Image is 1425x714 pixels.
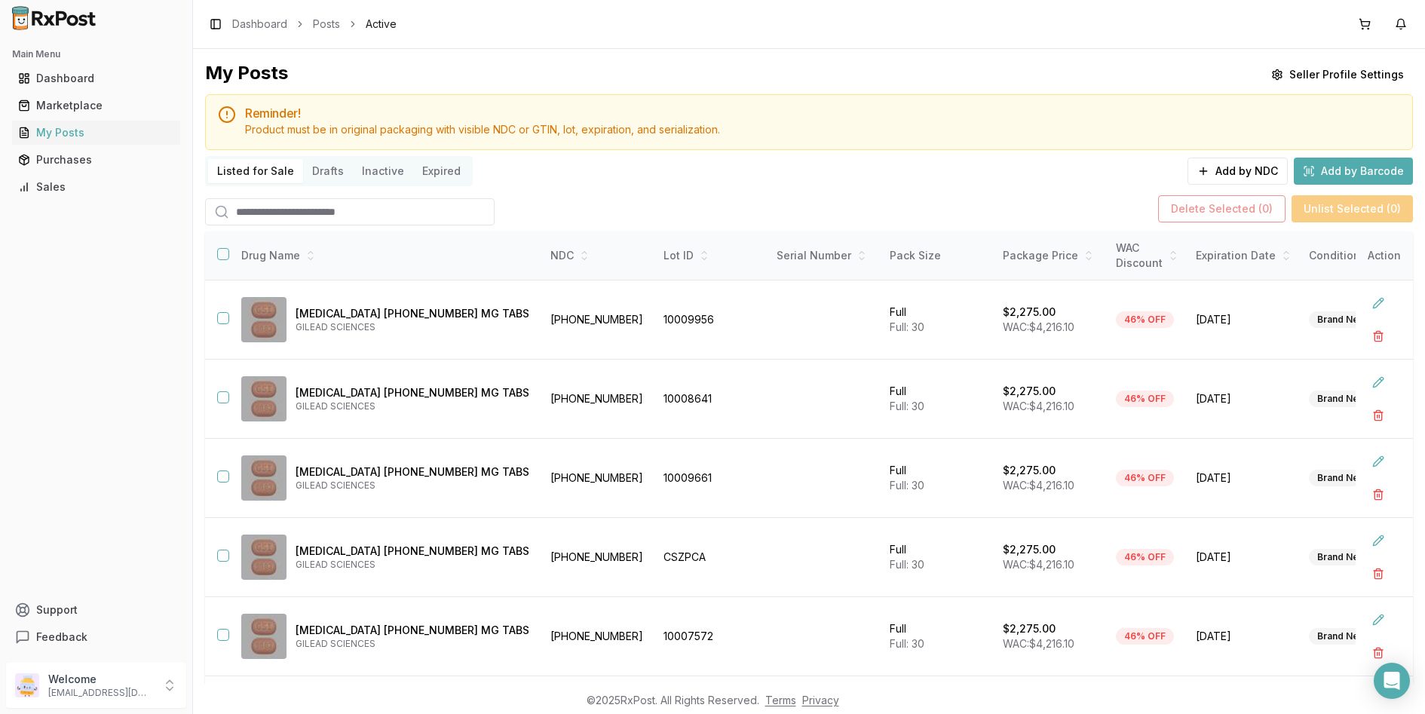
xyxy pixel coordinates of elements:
[366,17,397,32] span: Active
[1309,470,1374,486] div: Brand New
[1365,369,1392,396] button: Edit
[881,439,994,518] td: Full
[6,93,186,118] button: Marketplace
[48,672,153,687] p: Welcome
[1309,628,1374,645] div: Brand New
[6,624,186,651] button: Feedback
[1365,290,1392,317] button: Edit
[1365,560,1392,587] button: Delete
[245,107,1400,119] h5: Reminder!
[12,146,180,173] a: Purchases
[296,400,529,412] p: GILEAD SCIENCES
[232,17,287,32] a: Dashboard
[802,694,839,706] a: Privacy
[1196,470,1291,486] span: [DATE]
[12,92,180,119] a: Marketplace
[1116,391,1174,407] div: 46% OFF
[541,360,654,439] td: [PHONE_NUMBER]
[1116,549,1174,565] div: 46% OFF
[1365,323,1392,350] button: Delete
[6,175,186,199] button: Sales
[1003,320,1074,333] span: WAC: $4,216.10
[12,65,180,92] a: Dashboard
[6,596,186,624] button: Support
[1003,248,1098,263] div: Package Price
[36,630,87,645] span: Feedback
[296,464,529,480] p: [MEDICAL_DATA] [PHONE_NUMBER] MG TABS
[1196,248,1291,263] div: Expiration Date
[1003,305,1056,320] p: $2,275.00
[654,280,768,360] td: 10009956
[1309,391,1374,407] div: Brand New
[15,673,39,697] img: User avatar
[663,248,758,263] div: Lot ID
[241,248,529,263] div: Drug Name
[777,248,872,263] div: Serial Number
[1365,448,1392,475] button: Edit
[1003,479,1074,492] span: WAC: $4,216.10
[890,320,924,333] span: Full: 30
[296,544,529,559] p: [MEDICAL_DATA] [PHONE_NUMBER] MG TABS
[890,479,924,492] span: Full: 30
[241,455,287,501] img: Biktarvy 50-200-25 MG TABS
[881,231,994,280] th: Pack Size
[241,535,287,580] img: Biktarvy 50-200-25 MG TABS
[1365,606,1392,633] button: Edit
[18,125,174,140] div: My Posts
[12,48,180,60] h2: Main Menu
[296,480,529,492] p: GILEAD SCIENCES
[541,518,654,597] td: [PHONE_NUMBER]
[296,306,529,321] p: [MEDICAL_DATA] [PHONE_NUMBER] MG TABS
[541,597,654,676] td: [PHONE_NUMBER]
[1365,481,1392,508] button: Delete
[1309,549,1374,565] div: Brand New
[232,17,397,32] nav: breadcrumb
[353,159,413,183] button: Inactive
[296,385,529,400] p: [MEDICAL_DATA] [PHONE_NUMBER] MG TABS
[881,597,994,676] td: Full
[654,597,768,676] td: 10007572
[245,122,1400,137] div: Product must be in original packaging with visible NDC or GTIN, lot, expiration, and serialization.
[1003,621,1056,636] p: $2,275.00
[654,518,768,597] td: CSZPCA
[1196,391,1291,406] span: [DATE]
[6,66,186,90] button: Dashboard
[881,518,994,597] td: Full
[48,687,153,699] p: [EMAIL_ADDRESS][DOMAIN_NAME]
[6,6,103,30] img: RxPost Logo
[1374,663,1410,699] div: Open Intercom Messenger
[12,173,180,201] a: Sales
[6,148,186,172] button: Purchases
[205,61,288,88] div: My Posts
[550,248,645,263] div: NDC
[1116,311,1174,328] div: 46% OFF
[18,179,174,195] div: Sales
[296,638,529,650] p: GILEAD SCIENCES
[303,159,353,183] button: Drafts
[12,119,180,146] a: My Posts
[1196,550,1291,565] span: [DATE]
[881,360,994,439] td: Full
[541,439,654,518] td: [PHONE_NUMBER]
[765,694,796,706] a: Terms
[1003,542,1056,557] p: $2,275.00
[1300,231,1413,280] th: Condition
[1262,61,1413,88] button: Seller Profile Settings
[1003,637,1074,650] span: WAC: $4,216.10
[296,321,529,333] p: GILEAD SCIENCES
[1196,629,1291,644] span: [DATE]
[1116,241,1178,271] div: WAC Discount
[413,159,470,183] button: Expired
[18,98,174,113] div: Marketplace
[1294,158,1413,185] button: Add by Barcode
[1003,384,1056,399] p: $2,275.00
[890,400,924,412] span: Full: 30
[208,159,303,183] button: Listed for Sale
[1365,639,1392,667] button: Delete
[1309,311,1374,328] div: Brand New
[1196,312,1291,327] span: [DATE]
[1365,402,1392,429] button: Delete
[241,614,287,659] img: Biktarvy 50-200-25 MG TABS
[1365,527,1392,554] button: Edit
[541,280,654,360] td: [PHONE_NUMBER]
